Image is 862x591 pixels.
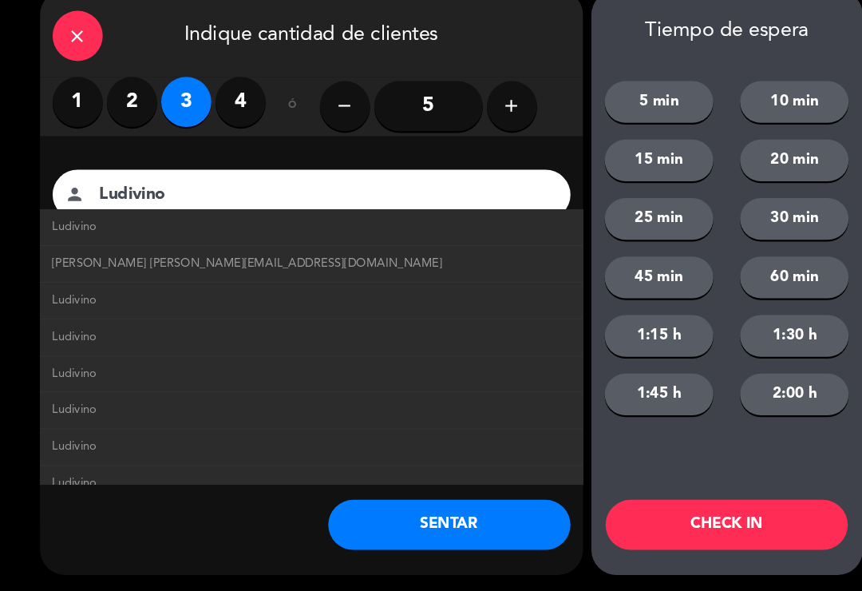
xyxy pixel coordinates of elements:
button: 25 min [578,215,682,255]
button: 10 min [707,103,811,143]
span: Ludivino [50,443,93,462]
i: add [480,117,499,137]
label: 3 [154,99,202,147]
button: 5 min [578,103,682,143]
i: close [65,50,84,69]
button: 60 min [707,271,811,311]
span: Ludivino [50,374,93,392]
div: ó [254,99,306,155]
div: Indique cantidad de clientes [38,16,557,99]
span: Ludivino [50,408,93,426]
button: CHECK IN [579,503,810,551]
span: Ludivino [50,339,93,357]
span: Ludivino [50,478,93,497]
i: person [62,202,81,221]
button: 45 min [578,271,682,311]
button: 20 min [707,159,811,199]
button: 1:45 h [578,383,682,422]
button: 1:15 h [578,327,682,367]
button: 15 min [578,159,682,199]
button: 1:30 h [707,327,811,367]
span: Ludivino [50,303,93,322]
label: 2 [102,99,150,147]
button: SENTAR [314,503,545,551]
label: 1 [50,99,98,147]
label: 4 [206,99,254,147]
input: Nombre del cliente [93,198,524,226]
span: [PERSON_NAME] [PERSON_NAME][EMAIL_ADDRESS][DOMAIN_NAME] [50,268,423,287]
button: 30 min [707,215,811,255]
button: 2:00 h [707,383,811,422]
div: Tiempo de espera [565,44,824,67]
button: add [465,103,513,151]
span: Ludivino [50,233,93,252]
i: remove [320,117,339,137]
button: remove [306,103,354,151]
